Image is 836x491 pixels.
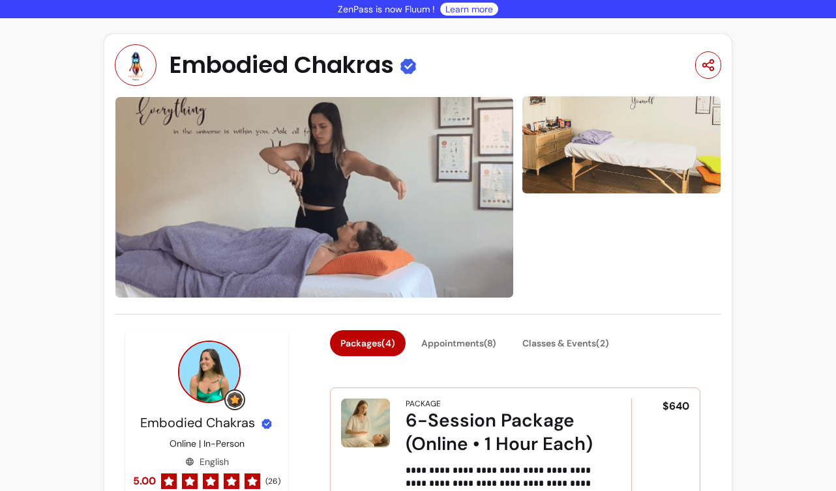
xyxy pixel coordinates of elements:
[406,409,595,456] div: 6-Session Package (Online • 1 Hour Each)
[133,473,156,489] span: 5.00
[140,414,255,431] span: Embodied Chakras
[227,392,243,408] img: Grow
[330,330,406,356] button: Packages(4)
[170,52,394,78] span: Embodied Chakras
[115,96,514,298] img: image-0
[445,3,493,16] a: Learn more
[185,455,229,468] div: English
[512,330,620,356] button: Classes & Events(2)
[406,399,441,409] div: Package
[265,476,280,486] span: ( 26 )
[522,94,721,195] img: image-1
[341,399,390,447] img: 6-Session Package (Online • 1 Hour Each)
[338,3,435,16] p: ZenPass is now Fluum !
[178,341,241,403] img: Provider image
[411,330,507,356] button: Appointments(8)
[170,437,245,450] p: Online | In-Person
[115,44,157,86] img: Provider image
